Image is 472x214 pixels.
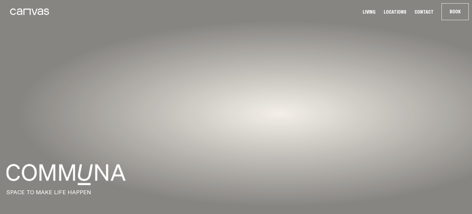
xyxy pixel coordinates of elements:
a: Living [361,8,378,15]
a: Contact [413,8,436,15]
p: SPACE TO MAKE LIFE HAPPEN [6,188,466,196]
img: f04c9ce801152f45bcdbb394012f34b369c57f26-4501x793.png [6,164,126,185]
a: Locations [382,8,408,15]
button: Book [442,4,468,20]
